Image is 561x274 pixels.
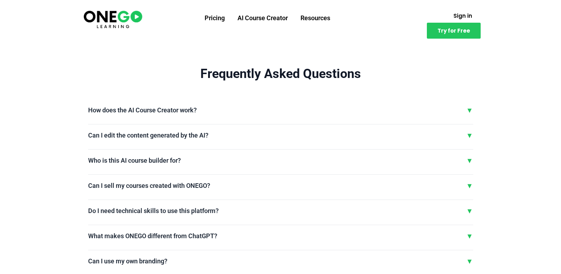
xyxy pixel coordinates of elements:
[231,9,294,27] a: AI Course Creator
[453,13,472,18] span: Sign in
[88,207,219,215] h3: Do I need technical skills to use this platform?
[294,9,337,27] a: Resources
[88,66,473,82] h2: Frequently Asked Questions
[466,206,473,216] div: ▼
[88,156,181,164] h3: Who is this AI course builder for?
[466,256,473,267] div: ▼
[466,155,473,166] div: ▼
[198,9,231,27] a: Pricing
[466,130,473,141] div: ▼
[466,231,473,241] div: ▼
[88,106,197,114] h3: How does the AI Course Creator work?
[88,181,210,190] h3: Can I sell my courses created with ONEGO?
[437,28,470,33] span: Try for Free
[466,180,473,191] div: ▼
[88,232,217,240] h3: What makes ONEGO different from ChatGPT?
[445,9,481,23] a: Sign in
[88,257,167,265] h3: Can I use my own branding?
[88,131,208,139] h3: Can I edit the content generated by the AI?
[466,105,473,116] div: ▼
[427,23,481,39] a: Try for Free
